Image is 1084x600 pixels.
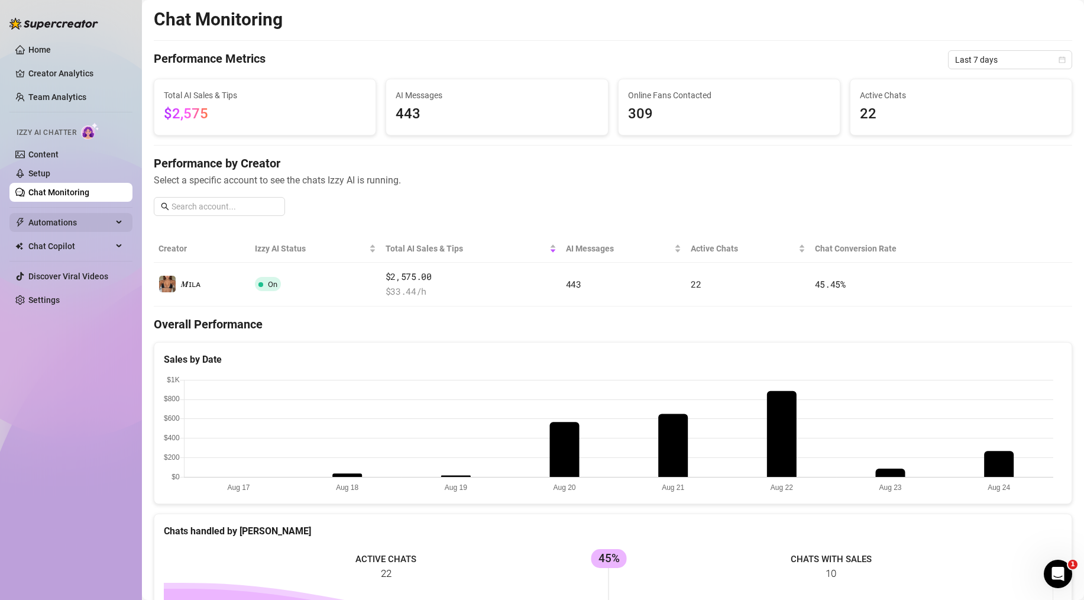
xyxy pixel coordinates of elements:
[386,285,556,299] span: $ 33.44 /h
[154,235,250,263] th: Creator
[181,279,200,289] span: 𝑴ɪʟᴀ
[628,103,830,125] span: 309
[172,200,278,213] input: Search account...
[255,242,367,255] span: Izzy AI Status
[164,89,366,102] span: Total AI Sales & Tips
[164,105,208,122] span: $2,575
[860,103,1062,125] span: 22
[28,150,59,159] a: Content
[28,213,112,232] span: Automations
[164,352,1062,367] div: Sales by Date
[686,235,810,263] th: Active Chats
[28,45,51,54] a: Home
[386,242,547,255] span: Total AI Sales & Tips
[28,92,86,102] a: Team Analytics
[628,89,830,102] span: Online Fans Contacted
[15,242,23,250] img: Chat Copilot
[164,524,1062,538] div: Chats handled by [PERSON_NAME]
[17,127,76,138] span: Izzy AI Chatter
[161,202,169,211] span: search
[396,89,598,102] span: AI Messages
[268,280,277,289] span: On
[28,188,89,197] a: Chat Monitoring
[154,155,1072,172] h4: Performance by Creator
[28,237,112,256] span: Chat Copilot
[810,235,981,263] th: Chat Conversion Rate
[1068,560,1077,569] span: 1
[815,278,846,290] span: 45.45 %
[28,272,108,281] a: Discover Viral Videos
[28,295,60,305] a: Settings
[1044,560,1072,588] iframe: Intercom live chat
[154,173,1072,188] span: Select a specific account to see the chats Izzy AI is running.
[28,169,50,178] a: Setup
[28,64,123,83] a: Creator Analytics
[154,50,266,69] h4: Performance Metrics
[566,242,672,255] span: AI Messages
[561,235,686,263] th: AI Messages
[154,316,1072,333] h4: Overall Performance
[81,122,99,140] img: AI Chatter
[396,103,598,125] span: 443
[15,218,25,227] span: thunderbolt
[566,278,581,290] span: 443
[955,51,1065,69] span: Last 7 days
[381,235,561,263] th: Total AI Sales & Tips
[154,8,283,31] h2: Chat Monitoring
[386,270,556,284] span: $2,575.00
[691,278,701,290] span: 22
[1059,56,1066,63] span: calendar
[860,89,1062,102] span: Active Chats
[250,235,381,263] th: Izzy AI Status
[9,18,98,30] img: logo-BBDzfeDw.svg
[159,276,176,292] img: 𝑴ɪʟᴀ
[691,242,796,255] span: Active Chats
